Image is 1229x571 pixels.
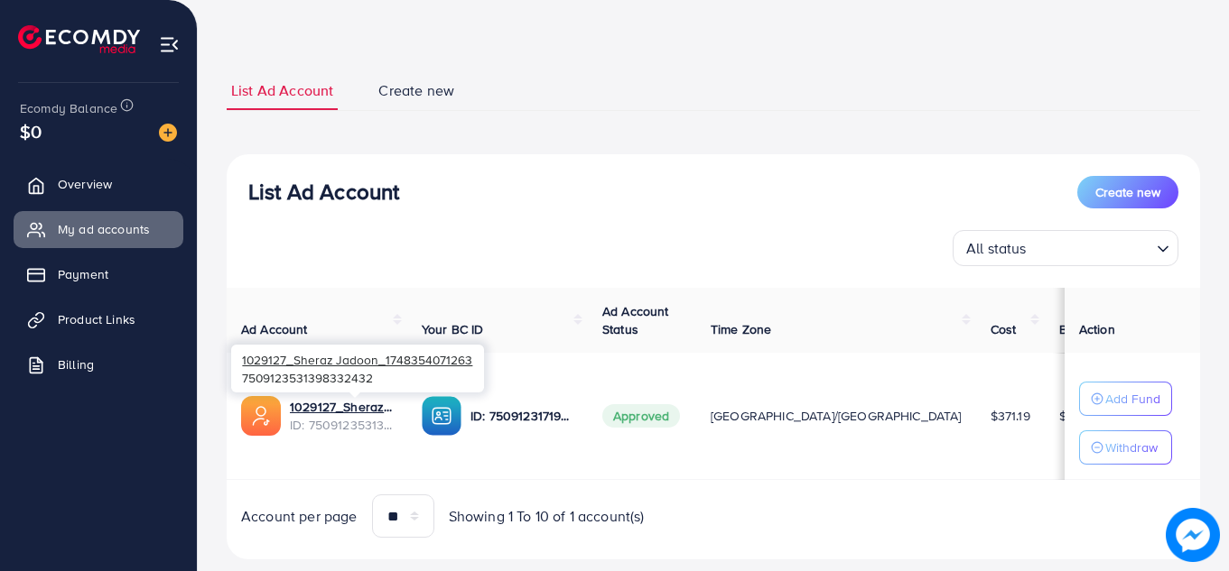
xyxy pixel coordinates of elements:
[602,302,669,338] span: Ad Account Status
[20,118,42,144] span: $0
[159,124,177,142] img: image
[241,320,308,338] span: Ad Account
[1079,320,1115,338] span: Action
[290,416,393,434] span: ID: 7509123531398332432
[58,220,150,238] span: My ad accounts
[290,398,393,416] a: 1029127_Sheraz Jadoon_1748354071263
[231,345,484,392] div: 7509123531398332432
[1077,176,1178,208] button: Create new
[14,346,183,382] a: Billing
[711,320,771,338] span: Time Zone
[18,25,140,53] img: logo
[449,506,645,527] span: Showing 1 To 10 of 1 account(s)
[241,506,358,527] span: Account per page
[58,355,94,373] span: Billing
[602,404,680,428] span: Approved
[14,211,183,247] a: My ad accounts
[248,179,399,205] h3: List Ad Account
[1032,232,1150,262] input: Search for option
[991,407,1030,425] span: $371.19
[58,310,135,328] span: Product Links
[422,320,484,338] span: Your BC ID
[378,80,454,101] span: Create new
[1105,388,1160,410] p: Add Fund
[1079,382,1172,416] button: Add Fund
[991,320,1017,338] span: Cost
[14,301,183,337] a: Product Links
[1095,183,1160,201] span: Create new
[58,265,108,283] span: Payment
[14,256,183,292] a: Payment
[1079,430,1172,465] button: Withdraw
[231,80,333,101] span: List Ad Account
[1166,508,1220,562] img: image
[470,405,573,427] p: ID: 7509123171934044176
[963,235,1030,262] span: All status
[20,99,117,117] span: Ecomdy Balance
[422,396,461,436] img: ic-ba-acc.ded83a64.svg
[711,407,962,425] span: [GEOGRAPHIC_DATA]/[GEOGRAPHIC_DATA]
[241,396,281,436] img: ic-ads-acc.e4c84228.svg
[242,351,472,368] span: 1029127_Sheraz Jadoon_1748354071263
[159,34,180,55] img: menu
[1105,437,1158,458] p: Withdraw
[953,230,1178,266] div: Search for option
[14,166,183,202] a: Overview
[58,175,112,193] span: Overview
